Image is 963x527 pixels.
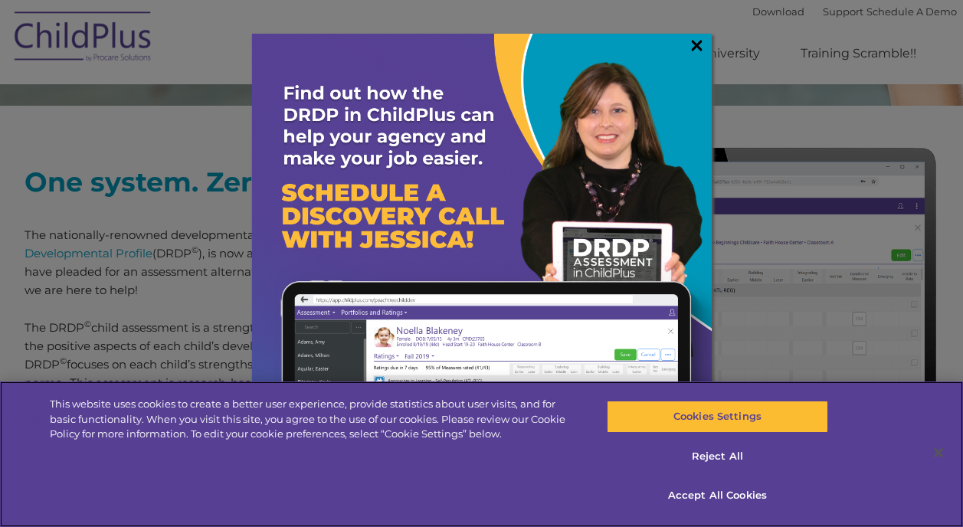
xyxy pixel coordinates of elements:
[607,401,828,433] button: Cookies Settings
[50,397,578,442] div: This website uses cookies to create a better user experience, provide statistics about user visit...
[607,440,828,473] button: Reject All
[607,480,828,512] button: Accept All Cookies
[688,38,706,53] a: ×
[922,436,955,470] button: Close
